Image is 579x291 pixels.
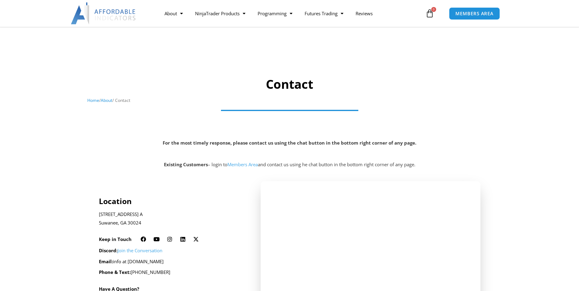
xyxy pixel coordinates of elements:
[99,268,244,277] p: [PHONE_NUMBER]
[164,161,208,167] strong: Existing Customers
[349,6,379,20] a: Reviews
[87,76,492,93] h1: Contact
[3,160,576,169] p: – login to and contact us using he chat button in the bottom right corner of any page.
[99,210,244,227] p: [STREET_ADDRESS] A Suwanee, GA 30024
[163,140,416,146] strong: For the most timely response, please contact us using the chat button in the bottom right corner ...
[158,6,189,20] a: About
[431,7,436,12] span: 0
[189,6,252,20] a: NinjaTrader Products
[416,5,443,22] a: 0
[118,247,162,253] a: Join the Conversation
[99,258,113,264] strong: Email:
[99,196,244,206] h4: Location
[99,247,118,253] strong: Discord:
[99,269,131,275] strong: Phone & Text:
[71,2,136,24] img: LogoAI | Affordable Indicators – NinjaTrader
[101,97,112,103] a: About
[87,96,492,104] nav: Breadcrumb
[158,6,424,20] nav: Menu
[252,6,299,20] a: Programming
[87,97,99,103] a: Home
[99,236,132,242] h6: Keep in Touch
[227,161,258,167] a: Members Area
[455,11,494,16] span: MEMBERS AREA
[299,6,349,20] a: Futures Trading
[449,7,500,20] a: MEMBERS AREA
[99,257,244,266] p: info at [DOMAIN_NAME]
